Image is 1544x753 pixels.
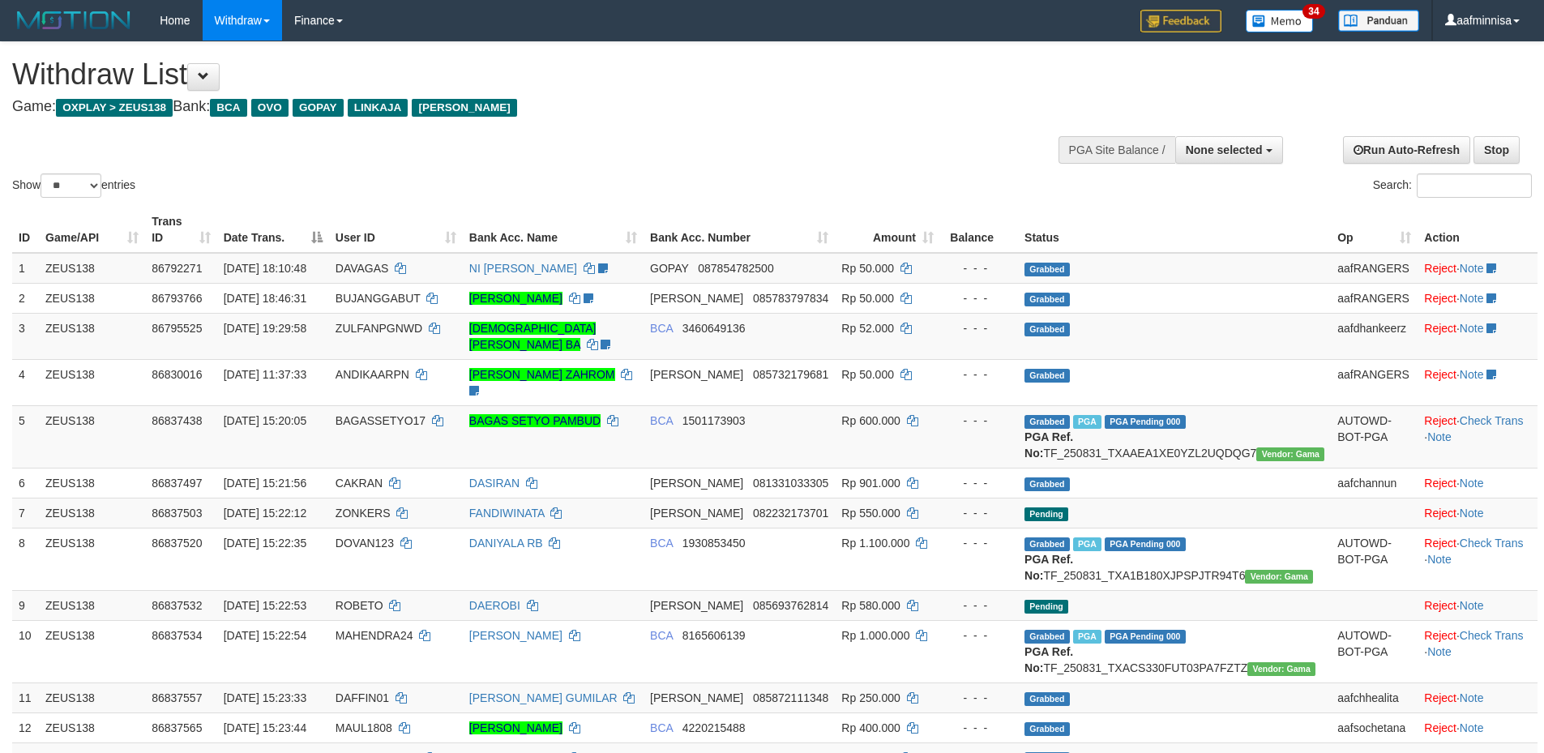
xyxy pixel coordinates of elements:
span: OXPLAY > ZEUS138 [56,99,173,117]
span: [DATE] 15:21:56 [224,477,306,490]
span: Copy 085732179681 to clipboard [753,368,828,381]
td: AUTOWD-BOT-PGA [1331,405,1418,468]
select: Showentries [41,173,101,198]
th: Bank Acc. Number: activate to sort column ascending [644,207,835,253]
td: ZEUS138 [39,498,145,528]
input: Search: [1417,173,1532,198]
th: Trans ID: activate to sort column ascending [145,207,217,253]
td: 6 [12,468,39,498]
td: 2 [12,283,39,313]
span: [PERSON_NAME] [412,99,516,117]
div: - - - [947,597,1012,614]
td: TF_250831_TXACS330FUT03PA7FZTZ [1018,620,1331,682]
span: GOPAY [650,262,688,275]
div: PGA Site Balance / [1059,136,1175,164]
a: Reject [1424,322,1456,335]
td: aafchhealita [1331,682,1418,712]
a: Check Trans [1460,629,1524,642]
span: MAUL1808 [336,721,392,734]
td: · · [1418,620,1538,682]
td: TF_250831_TXA1B180XJPSPJTR94T6 [1018,528,1331,590]
span: [DATE] 15:23:44 [224,721,306,734]
span: [DATE] 15:22:35 [224,537,306,550]
td: aafdhankeerz [1331,313,1418,359]
span: BCA [650,322,673,335]
td: · [1418,359,1538,405]
a: DANIYALA RB [469,537,543,550]
span: Rp 1.100.000 [841,537,909,550]
span: BCA [650,629,673,642]
td: · [1418,712,1538,742]
span: Grabbed [1024,537,1070,551]
span: Marked by aafsreyleap [1073,415,1101,429]
a: Reject [1424,629,1456,642]
a: [PERSON_NAME] GUMILAR [469,691,618,704]
span: Rp 400.000 [841,721,900,734]
span: Copy 1501173903 to clipboard [682,414,746,427]
td: 3 [12,313,39,359]
a: NI [PERSON_NAME] [469,262,577,275]
span: Copy 085872111348 to clipboard [753,691,828,704]
span: Grabbed [1024,415,1070,429]
span: CAKRAN [336,477,383,490]
div: - - - [947,290,1012,306]
span: [PERSON_NAME] [650,368,743,381]
a: Note [1427,645,1452,658]
span: 86793766 [152,292,202,305]
div: - - - [947,720,1012,736]
a: Run Auto-Refresh [1343,136,1470,164]
a: Stop [1473,136,1520,164]
th: User ID: activate to sort column ascending [329,207,463,253]
span: GOPAY [293,99,344,117]
a: [PERSON_NAME] [469,721,562,734]
div: - - - [947,260,1012,276]
td: ZEUS138 [39,359,145,405]
span: ZONKERS [336,507,391,520]
span: OVO [251,99,289,117]
a: Note [1460,691,1484,704]
a: DAEROBI [469,599,520,612]
a: Note [1460,368,1484,381]
span: Copy 4220215488 to clipboard [682,721,746,734]
div: - - - [947,413,1012,429]
td: ZEUS138 [39,468,145,498]
span: Grabbed [1024,722,1070,736]
a: [PERSON_NAME] [469,629,562,642]
span: 86837497 [152,477,202,490]
td: TF_250831_TXAAEA1XE0YZL2UQDQG7 [1018,405,1331,468]
div: - - - [947,505,1012,521]
td: · [1418,468,1538,498]
span: Copy 082232173701 to clipboard [753,507,828,520]
span: 86837520 [152,537,202,550]
a: Reject [1424,477,1456,490]
th: Status [1018,207,1331,253]
span: Rp 1.000.000 [841,629,909,642]
img: MOTION_logo.png [12,8,135,32]
span: 86792271 [152,262,202,275]
a: DASIRAN [469,477,520,490]
a: Reject [1424,537,1456,550]
td: 5 [12,405,39,468]
button: None selected [1175,136,1283,164]
span: Grabbed [1024,692,1070,706]
span: Rp 50.000 [841,262,894,275]
td: AUTOWD-BOT-PGA [1331,620,1418,682]
span: DAFFIN01 [336,691,389,704]
th: ID [12,207,39,253]
a: Note [1460,477,1484,490]
td: 11 [12,682,39,712]
td: · · [1418,528,1538,590]
th: Amount: activate to sort column ascending [835,207,940,253]
td: 12 [12,712,39,742]
td: aafRANGERS [1331,359,1418,405]
div: - - - [947,690,1012,706]
span: Rp 580.000 [841,599,900,612]
td: ZEUS138 [39,528,145,590]
span: Grabbed [1024,369,1070,383]
span: [PERSON_NAME] [650,691,743,704]
span: Pending [1024,600,1068,614]
span: Rp 901.000 [841,477,900,490]
a: Reject [1424,507,1456,520]
span: Marked by aafsreyleap [1073,630,1101,644]
td: AUTOWD-BOT-PGA [1331,528,1418,590]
